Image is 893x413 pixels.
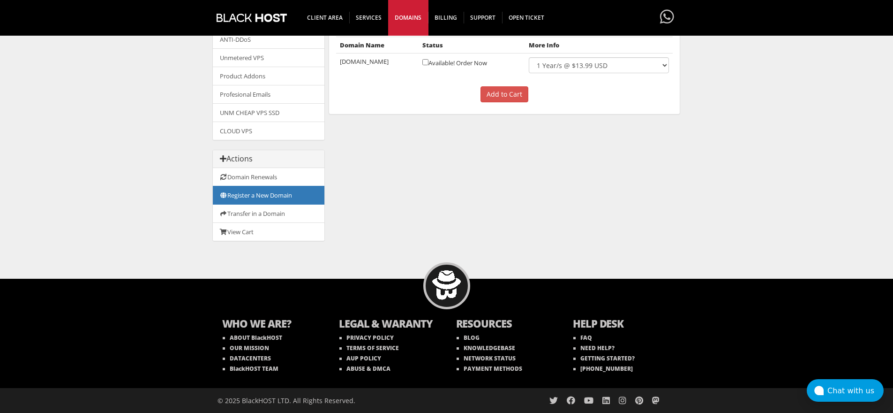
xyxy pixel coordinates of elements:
span: SERVICES [349,12,389,23]
a: Product Addons [213,67,324,85]
a: NETWORK STATUS [457,354,516,362]
div: © 2025 BlackHOST LTD. All Rights Reserved. [218,388,442,413]
a: Register a New Domain [213,186,324,205]
a: BlackHOST TEAM [223,365,278,373]
a: Unmetered VPS [213,48,324,67]
button: Chat with us [807,379,884,402]
a: GETTING STARTED? [573,354,635,362]
a: ABUSE & DMCA [339,365,390,373]
b: LEGAL & WARANTY [339,316,437,333]
a: ABOUT BlackHOST [223,334,282,342]
a: TERMS OF SERVICE [339,344,399,352]
a: UNM CHEAP VPS SSD [213,103,324,122]
a: PAYMENT METHODS [457,365,522,373]
a: Profesional Emails [213,85,324,104]
div: Chat with us [827,386,884,395]
a: DATACENTERS [223,354,271,362]
a: AUP POLICY [339,354,381,362]
a: NEED HELP? [573,344,615,352]
a: Domain Renewals [213,168,324,186]
a: PRIVACY POLICY [339,334,394,342]
span: Billing [428,12,464,23]
a: CLOUD VPS [213,122,324,140]
input: Add to Cart [480,86,528,102]
span: Support [464,12,503,23]
b: HELP DESK [573,316,671,333]
a: FAQ [573,334,592,342]
a: [PHONE_NUMBER] [573,365,633,373]
h3: Actions [220,155,317,163]
td: Available! Order Now [419,54,525,77]
b: RESOURCES [456,316,555,333]
span: Domains [388,12,428,23]
a: BLOG [457,334,480,342]
b: WHO WE ARE? [222,316,321,333]
a: OUR MISSION [223,344,269,352]
th: More Info [525,37,672,54]
a: Transfer in a Domain [213,204,324,223]
td: [DOMAIN_NAME] [336,54,419,77]
a: KNOWLEDGEBASE [457,344,515,352]
span: Open Ticket [502,12,551,23]
img: BlackHOST mascont, Blacky. [432,270,461,300]
th: Domain Name [336,37,419,54]
th: Status [419,37,525,54]
a: ANTI-DDoS [213,30,324,49]
a: View Cart [213,222,324,241]
span: CLIENT AREA [300,12,350,23]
